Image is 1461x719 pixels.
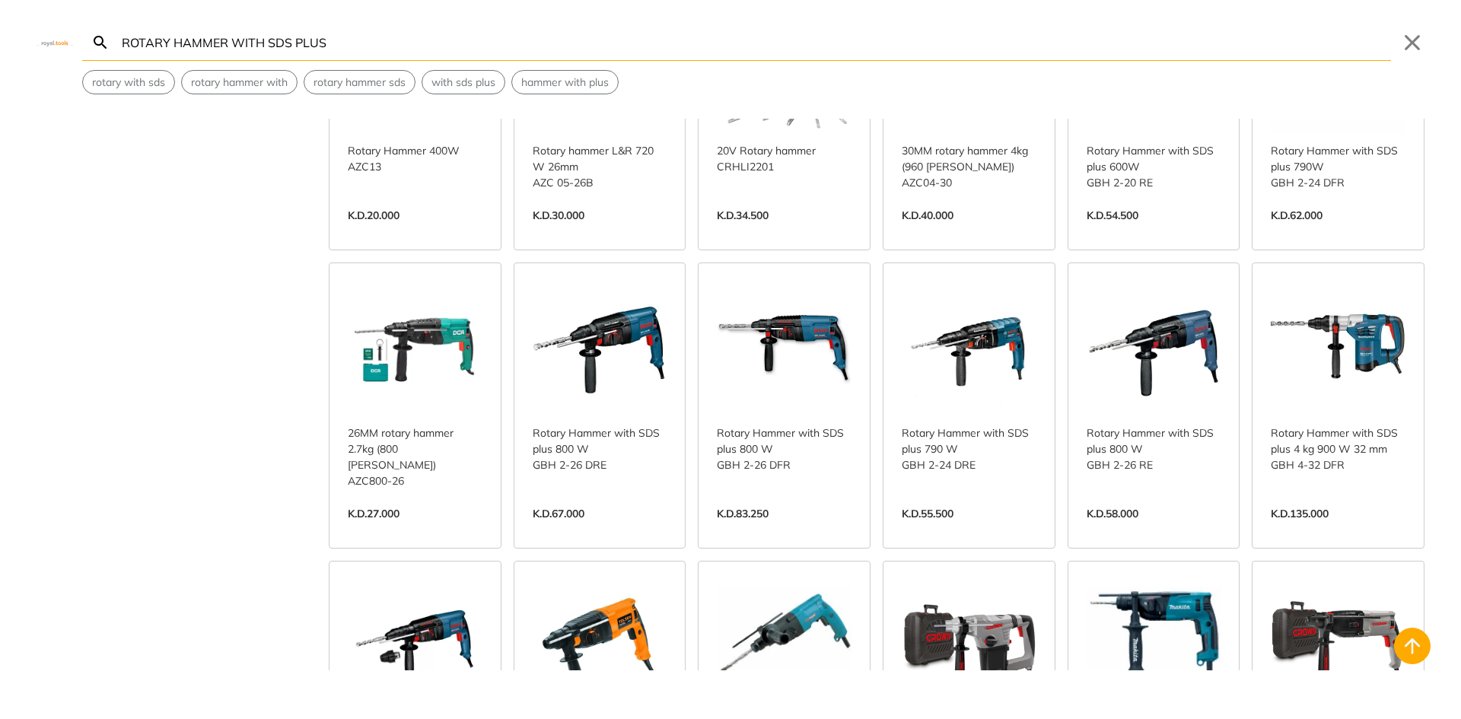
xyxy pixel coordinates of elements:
div: Suggestion: with sds plus [422,70,505,94]
div: Suggestion: rotary hammer sds [304,70,415,94]
span: rotary hammer sds [314,75,406,91]
button: Select suggestion: rotary hammer with [182,71,297,94]
div: Suggestion: rotary hammer with [181,70,298,94]
input: Search… [119,24,1391,60]
button: Select suggestion: hammer with plus [512,71,618,94]
svg: Back to top [1400,634,1424,658]
span: rotary with sds [92,75,165,91]
span: with sds plus [431,75,495,91]
img: Close [37,39,73,46]
button: Select suggestion: with sds plus [422,71,505,94]
span: hammer with plus [521,75,609,91]
button: Select suggestion: rotary with sds [83,71,174,94]
div: Suggestion: rotary with sds [82,70,175,94]
button: Select suggestion: rotary hammer sds [304,71,415,94]
button: Back to top [1394,628,1431,664]
button: Close [1400,30,1424,55]
div: Suggestion: hammer with plus [511,70,619,94]
span: rotary hammer with [191,75,288,91]
svg: Search [91,33,110,52]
